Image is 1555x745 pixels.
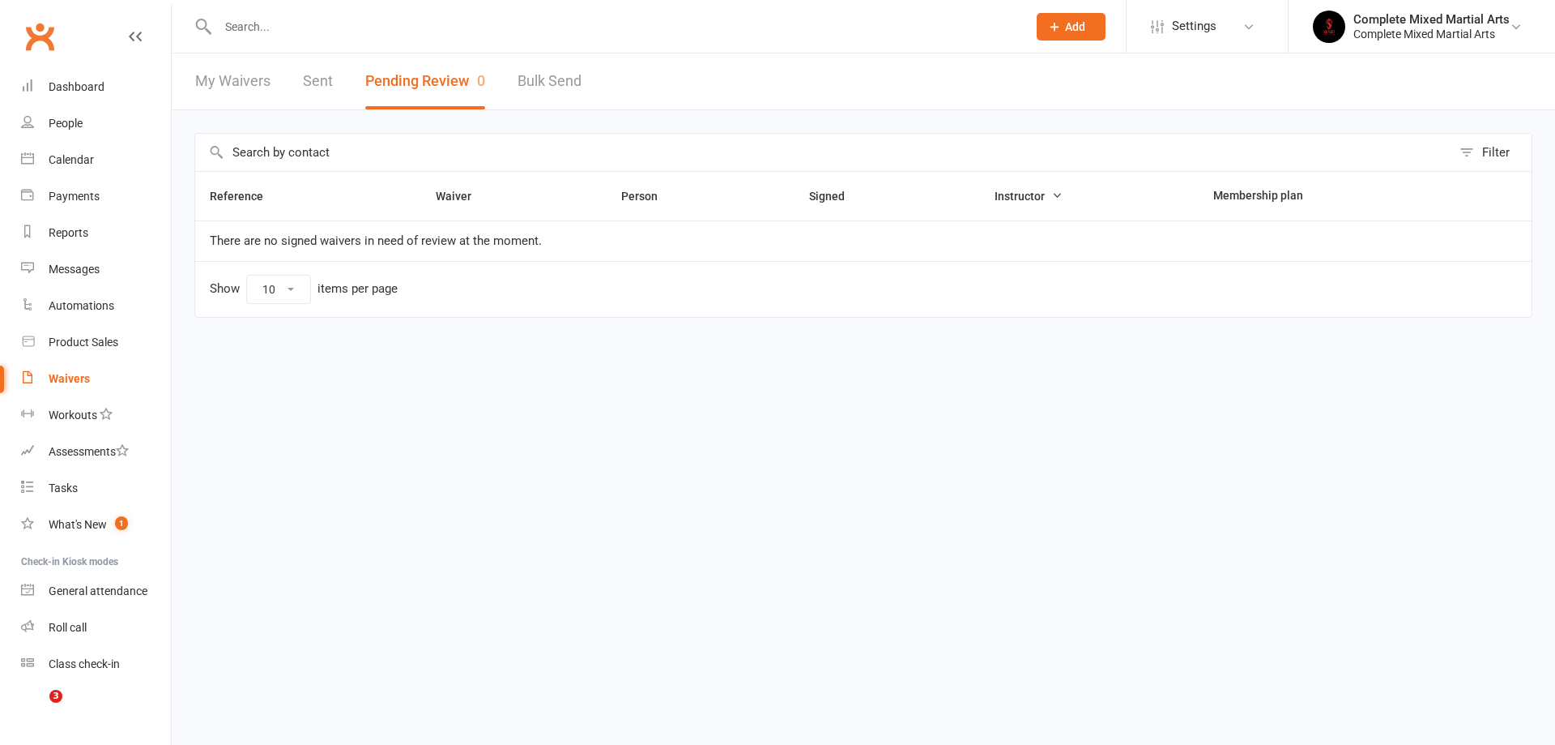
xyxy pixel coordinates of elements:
button: Instructor [995,186,1063,206]
span: 1 [115,516,128,530]
div: What's New [49,518,107,531]
a: Roll call [21,610,171,646]
button: Filter [1451,134,1532,171]
button: Person [621,186,675,206]
div: Class check-in [49,657,120,670]
div: Workouts [49,409,97,422]
a: Payments [21,178,171,215]
a: Tasks [21,470,171,507]
input: Search by contact [195,134,1451,171]
span: Reference [210,190,281,203]
div: Waivers [49,372,90,385]
a: Messages [21,251,171,288]
span: Person [621,190,675,203]
div: Messages [49,263,100,276]
td: There are no signed waivers in need of review at the moment. [195,221,1532,261]
a: Bulk Send [518,54,582,109]
div: Product Sales [49,336,118,349]
div: People [49,117,83,130]
a: Waivers [21,361,171,397]
a: Automations [21,288,171,324]
span: Add [1065,20,1085,33]
button: Reference [210,186,281,206]
span: Settings [1172,8,1216,45]
button: Signed [809,186,863,206]
a: Workouts [21,397,171,434]
div: Complete Mixed Martial Arts [1353,27,1510,41]
input: Search... [213,15,1016,38]
div: Payments [49,190,100,203]
a: Calendar [21,142,171,178]
a: Sent [303,54,333,109]
a: Assessments [21,434,171,470]
div: Calendar [49,153,94,166]
div: General attendance [49,584,147,597]
div: Automations [49,299,114,312]
div: Filter [1482,143,1510,162]
a: Clubworx [19,16,60,57]
div: Assessments [49,445,129,458]
div: items per page [317,282,398,296]
button: Pending Review0 [365,54,485,109]
button: Waiver [436,186,489,206]
a: Class kiosk mode [21,646,171,683]
span: 3 [49,690,62,703]
iframe: Intercom live chat [16,690,55,729]
a: Dashboard [21,69,171,105]
a: My Waivers [195,54,271,109]
div: Reports [49,226,88,239]
a: General attendance kiosk mode [21,573,171,610]
div: Complete Mixed Martial Arts [1353,12,1510,27]
div: Tasks [49,482,78,495]
th: Membership plan [1199,172,1466,221]
span: Instructor [995,190,1063,203]
img: thumb_image1717476369.png [1313,11,1345,43]
a: Reports [21,215,171,251]
a: Product Sales [21,324,171,361]
a: What's New1 [21,507,171,543]
button: Add [1037,13,1106,41]
span: 0 [477,72,485,89]
span: Waiver [436,190,489,203]
a: People [21,105,171,142]
span: Signed [809,190,863,203]
div: Show [210,275,398,304]
div: Roll call [49,621,87,634]
div: Dashboard [49,80,104,93]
